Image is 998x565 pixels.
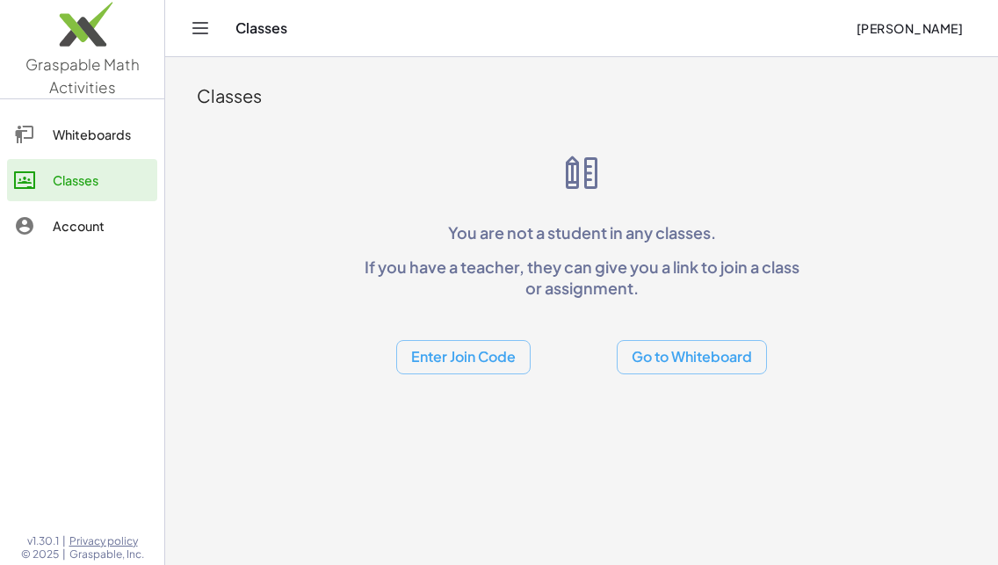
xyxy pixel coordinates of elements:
[357,222,806,243] p: You are not a student in any classes.
[25,54,140,97] span: Graspable Math Activities
[53,215,150,236] div: Account
[186,14,214,42] button: Toggle navigation
[396,340,531,374] button: Enter Join Code
[69,534,144,548] a: Privacy policy
[69,547,144,561] span: Graspable, Inc.
[62,534,66,548] span: |
[53,124,150,145] div: Whiteboards
[617,340,767,374] button: Go to Whiteboard
[842,12,977,44] button: [PERSON_NAME]
[357,257,806,298] p: If you have a teacher, they can give you a link to join a class or assignment.
[197,83,966,108] div: Classes
[21,547,59,561] span: © 2025
[7,113,157,156] a: Whiteboards
[27,534,59,548] span: v1.30.1
[856,20,963,36] span: [PERSON_NAME]
[7,205,157,247] a: Account
[62,547,66,561] span: |
[7,159,157,201] a: Classes
[53,170,150,191] div: Classes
